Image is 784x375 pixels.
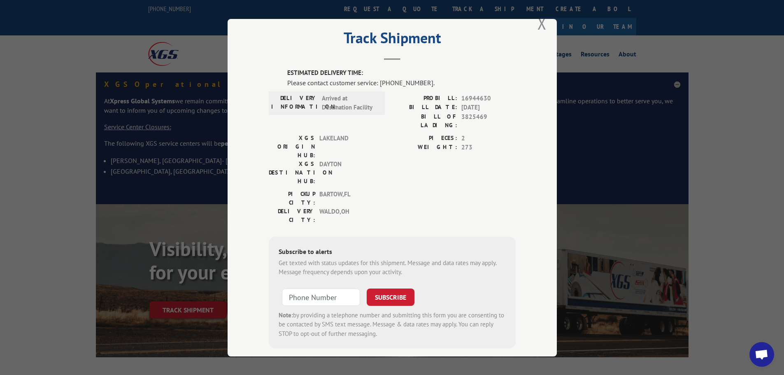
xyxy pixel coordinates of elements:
[461,93,516,103] span: 16944630
[392,103,457,112] label: BILL DATE:
[461,143,516,152] span: 273
[269,207,315,224] label: DELIVERY CITY:
[287,77,516,87] div: Please contact customer service: [PHONE_NUMBER].
[269,159,315,185] label: XGS DESTINATION HUB:
[269,133,315,159] label: XGS ORIGIN HUB:
[279,311,293,319] strong: Note:
[392,133,457,143] label: PIECES:
[269,189,315,207] label: PICKUP CITY:
[461,103,516,112] span: [DATE]
[319,207,375,224] span: WALDO , OH
[322,93,377,112] span: Arrived at Destination Facility
[269,32,516,48] h2: Track Shipment
[279,258,506,277] div: Get texted with status updates for this shipment. Message and data rates may apply. Message frequ...
[461,112,516,129] span: 3825469
[537,12,547,34] button: Close modal
[279,310,506,338] div: by providing a telephone number and submitting this form you are consenting to be contacted by SM...
[319,133,375,159] span: LAKELAND
[282,288,360,305] input: Phone Number
[367,288,414,305] button: SUBSCRIBE
[392,93,457,103] label: PROBILL:
[287,68,516,78] label: ESTIMATED DELIVERY TIME:
[392,112,457,129] label: BILL OF LADING:
[461,133,516,143] span: 2
[319,189,375,207] span: BARTOW , FL
[749,342,774,367] a: Open chat
[392,143,457,152] label: WEIGHT:
[319,159,375,185] span: DAYTON
[279,246,506,258] div: Subscribe to alerts
[271,93,318,112] label: DELIVERY INFORMATION:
